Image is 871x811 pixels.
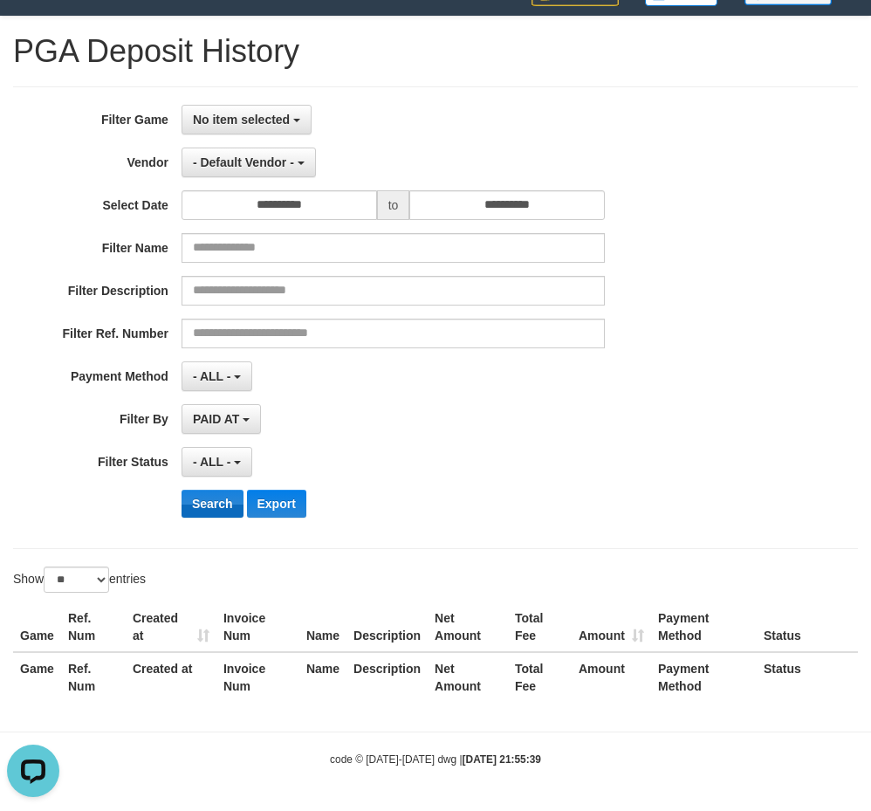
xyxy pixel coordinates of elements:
[182,148,316,177] button: - Default Vendor -
[182,404,261,434] button: PAID AT
[757,602,858,652] th: Status
[13,602,61,652] th: Game
[572,652,651,702] th: Amount
[377,190,410,220] span: to
[44,567,109,593] select: Showentries
[13,34,858,69] h1: PGA Deposit History
[182,105,312,134] button: No item selected
[182,490,243,518] button: Search
[193,369,231,383] span: - ALL -
[651,652,757,702] th: Payment Method
[7,7,59,59] button: Open LiveChat chat widget
[346,652,428,702] th: Description
[330,753,541,766] small: code © [DATE]-[DATE] dwg |
[651,602,757,652] th: Payment Method
[126,652,216,702] th: Created at
[346,602,428,652] th: Description
[299,652,346,702] th: Name
[216,602,299,652] th: Invoice Num
[247,490,306,518] button: Export
[126,602,216,652] th: Created at
[193,155,294,169] span: - Default Vendor -
[299,602,346,652] th: Name
[193,412,239,426] span: PAID AT
[193,455,231,469] span: - ALL -
[13,652,61,702] th: Game
[508,652,572,702] th: Total Fee
[428,602,508,652] th: Net Amount
[13,567,146,593] label: Show entries
[216,652,299,702] th: Invoice Num
[463,753,541,766] strong: [DATE] 21:55:39
[61,652,126,702] th: Ref. Num
[508,602,572,652] th: Total Fee
[61,602,126,652] th: Ref. Num
[193,113,290,127] span: No item selected
[757,652,858,702] th: Status
[182,361,252,391] button: - ALL -
[428,652,508,702] th: Net Amount
[572,602,651,652] th: Amount
[182,447,252,477] button: - ALL -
